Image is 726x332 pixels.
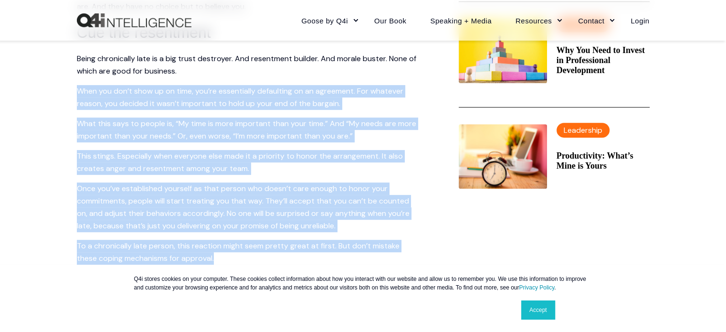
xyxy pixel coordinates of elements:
p: To a chronically late person, this reaction might seem pretty great at first. But don’t mistake t... [77,240,421,265]
p: What this says to people is, “My time is more important than your time.” And “My needs are more i... [77,118,421,142]
img: A clock on a desk [459,124,547,189]
p: This stings. Especially when everyone else made it a priority to honor the arrangement. It also c... [77,150,421,175]
img: Q4intelligence, LLC logo [77,13,191,28]
p: Being chronically late is a big trust destroyer. And resentment builder. And morale buster. None ... [77,53,421,77]
p: Q4i stores cookies on your computer. These cookies collect information about how you interact wit... [134,275,592,292]
p: Once you’ve established yourself as that person who doesn’t care enough to honor your commitments... [77,182,421,232]
a: Why You Need to Invest in Professional Development [557,45,650,75]
a: Back to Home [77,13,191,28]
a: Privacy Policy [519,284,554,291]
label: Leadership [557,123,610,138]
p: When you don’t show up on time, you’re essentially defaulting on an agreement. For whatever reaso... [77,85,421,110]
a: Productivity: What’s Mine is Yours [557,151,650,171]
a: Accept [521,300,555,320]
